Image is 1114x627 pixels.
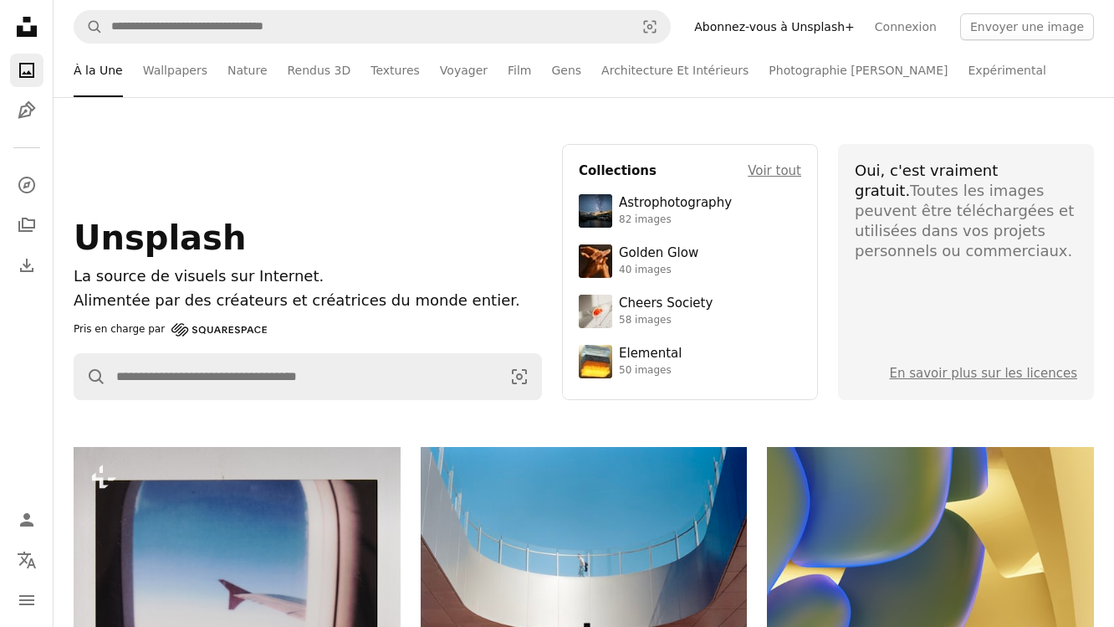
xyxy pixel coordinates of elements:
[579,194,612,228] img: photo-1538592487700-be96de73306f
[579,194,801,228] a: Astrophotography82 images
[579,295,612,328] img: photo-1610218588353-03e3130b0e2d
[74,265,542,289] h1: La source de visuels sur Internet.
[619,264,698,277] div: 40 images
[74,218,246,257] span: Unsplash
[619,314,713,327] div: 58 images
[855,162,998,199] span: Oui, c'est vraiment gratuit.
[579,161,657,181] h4: Collections
[968,44,1046,97] a: Expérimental
[579,345,801,378] a: Elemental50 images
[889,366,1077,381] a: En savoir plus sur les licences
[10,168,43,202] a: Explorer
[508,44,531,97] a: Film
[440,44,488,97] a: Voyager
[767,548,1094,563] a: Formes organiques abstraites avec des dégradés de bleu et de jaune
[551,44,581,97] a: Gens
[865,13,947,40] a: Connexion
[769,44,948,97] a: Photographie [PERSON_NAME]
[10,54,43,87] a: Photos
[227,44,267,97] a: Nature
[498,354,541,399] button: Recherche de visuels
[579,295,801,328] a: Cheers Society58 images
[601,44,749,97] a: Architecture Et Intérieurs
[619,213,732,227] div: 82 images
[74,354,106,399] button: Rechercher sur Unsplash
[74,320,267,340] a: Pris en charge par
[143,44,207,97] a: Wallpapers
[370,44,420,97] a: Textures
[579,345,612,378] img: premium_photo-1751985761161-8a269d884c29
[855,161,1077,261] div: Toutes les images peuvent être téléchargées et utilisées dans vos projets personnels ou commerciaux.
[579,244,612,278] img: premium_photo-1754759085924-d6c35cb5b7a4
[579,244,801,278] a: Golden Glow40 images
[960,13,1094,40] button: Envoyer une image
[288,44,351,97] a: Rendus 3D
[619,195,732,212] div: Astrophotography
[10,503,43,537] a: Connexion / S’inscrire
[10,94,43,127] a: Illustrations
[619,346,682,362] div: Elemental
[10,208,43,242] a: Collections
[619,296,713,312] div: Cheers Society
[619,364,682,378] div: 50 images
[10,543,43,577] button: Langue
[421,548,748,563] a: Architecture moderne avec une personne sur un balcon
[748,161,801,181] a: Voir tout
[619,245,698,262] div: Golden Glow
[74,10,671,44] form: Rechercher des visuels sur tout le site
[74,11,103,43] button: Rechercher sur Unsplash
[74,289,542,313] p: Alimentée par des créateurs et créatrices du monde entier.
[74,353,542,400] form: Rechercher des visuels sur tout le site
[630,11,670,43] button: Recherche de visuels
[10,249,43,282] a: Historique de téléchargement
[10,10,43,47] a: Accueil — Unsplash
[684,13,865,40] a: Abonnez-vous à Unsplash+
[10,583,43,617] button: Menu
